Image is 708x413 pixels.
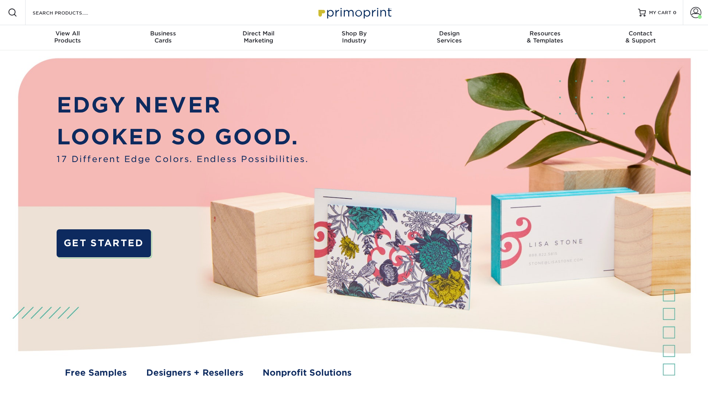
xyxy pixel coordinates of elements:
span: View All [20,30,116,37]
img: Primoprint [315,4,394,21]
span: 17 Different Edge Colors. Endless Possibilities. [57,153,309,165]
div: Industry [306,30,402,44]
span: Contact [593,30,688,37]
a: Designers + Resellers [146,366,243,379]
div: & Templates [497,30,593,44]
div: Products [20,30,116,44]
span: Business [115,30,211,37]
div: Services [402,30,497,44]
div: & Support [593,30,688,44]
p: EDGY NEVER [57,89,309,121]
a: Contact& Support [593,25,688,50]
a: Free Samples [65,366,127,379]
span: MY CART [649,9,671,16]
span: Design [402,30,497,37]
a: Direct MailMarketing [211,25,306,50]
a: Nonprofit Solutions [263,366,351,379]
a: Resources& Templates [497,25,593,50]
a: View AllProducts [20,25,116,50]
div: Marketing [211,30,306,44]
span: 0 [673,10,677,15]
p: LOOKED SO GOOD. [57,121,309,153]
a: Shop ByIndustry [306,25,402,50]
div: Cards [115,30,211,44]
span: Direct Mail [211,30,306,37]
span: Resources [497,30,593,37]
a: DesignServices [402,25,497,50]
a: GET STARTED [57,229,151,257]
span: Shop By [306,30,402,37]
a: BusinessCards [115,25,211,50]
input: SEARCH PRODUCTS..... [32,8,108,17]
